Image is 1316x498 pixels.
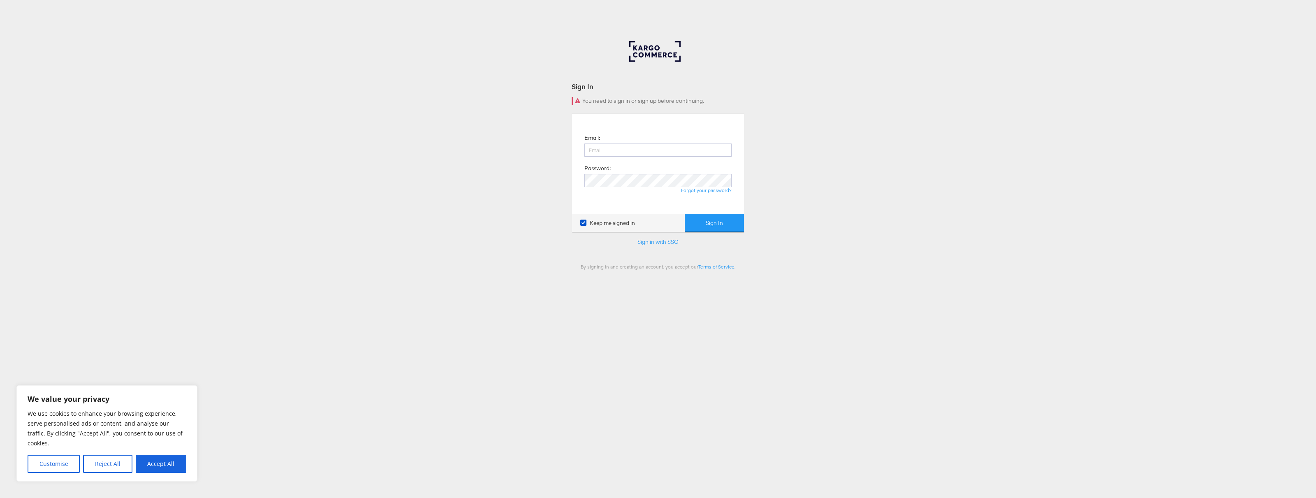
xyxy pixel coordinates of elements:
[28,394,186,404] p: We value your privacy
[572,97,744,105] div: You need to sign in or sign up before continuing.
[28,455,80,473] button: Customise
[584,164,611,172] label: Password:
[584,134,600,142] label: Email:
[698,264,734,270] a: Terms of Service
[584,144,732,157] input: Email
[685,214,744,232] button: Sign In
[572,82,744,91] div: Sign In
[83,455,132,473] button: Reject All
[136,455,186,473] button: Accept All
[572,264,744,270] div: By signing in and creating an account, you accept our .
[580,219,635,227] label: Keep me signed in
[28,409,186,448] p: We use cookies to enhance your browsing experience, serve personalised ads or content, and analys...
[16,385,197,482] div: We value your privacy
[637,238,679,246] a: Sign in with SSO
[681,187,732,193] a: Forgot your password?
